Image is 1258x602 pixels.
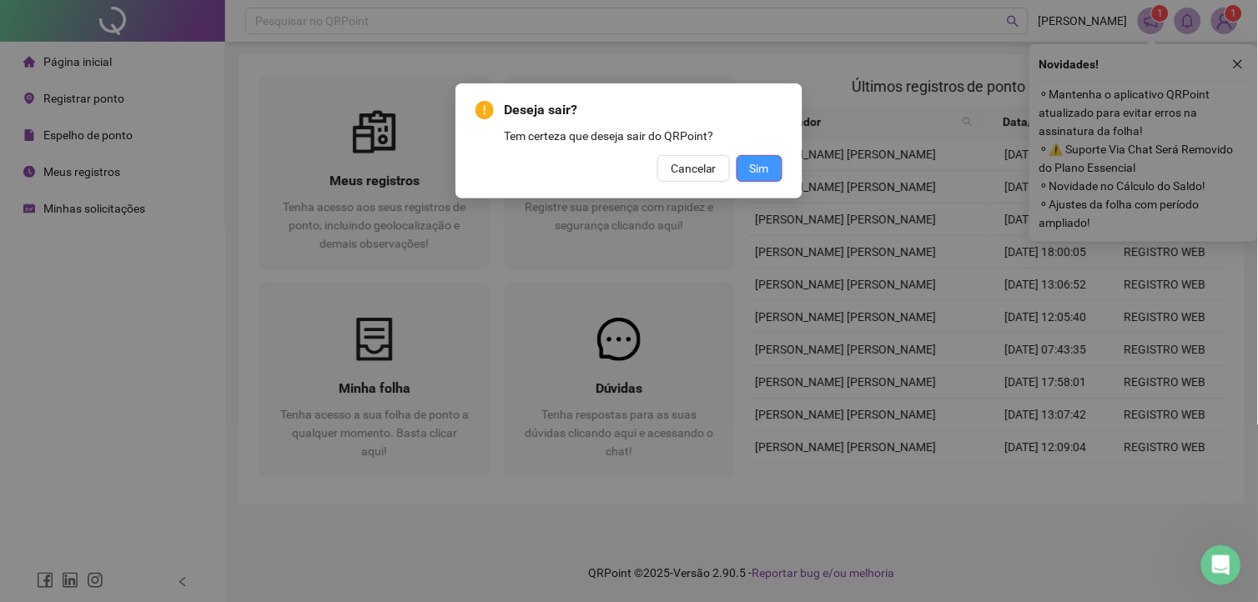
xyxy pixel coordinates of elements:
span: Cancelar [671,159,717,178]
button: Cancelar [657,155,730,182]
button: Sim [737,155,782,182]
iframe: Intercom live chat [1201,545,1241,585]
div: Tem certeza que deseja sair do QRPoint? [504,127,782,145]
span: exclamation-circle [476,101,494,119]
span: Sim [750,159,769,178]
span: Deseja sair? [504,100,782,120]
